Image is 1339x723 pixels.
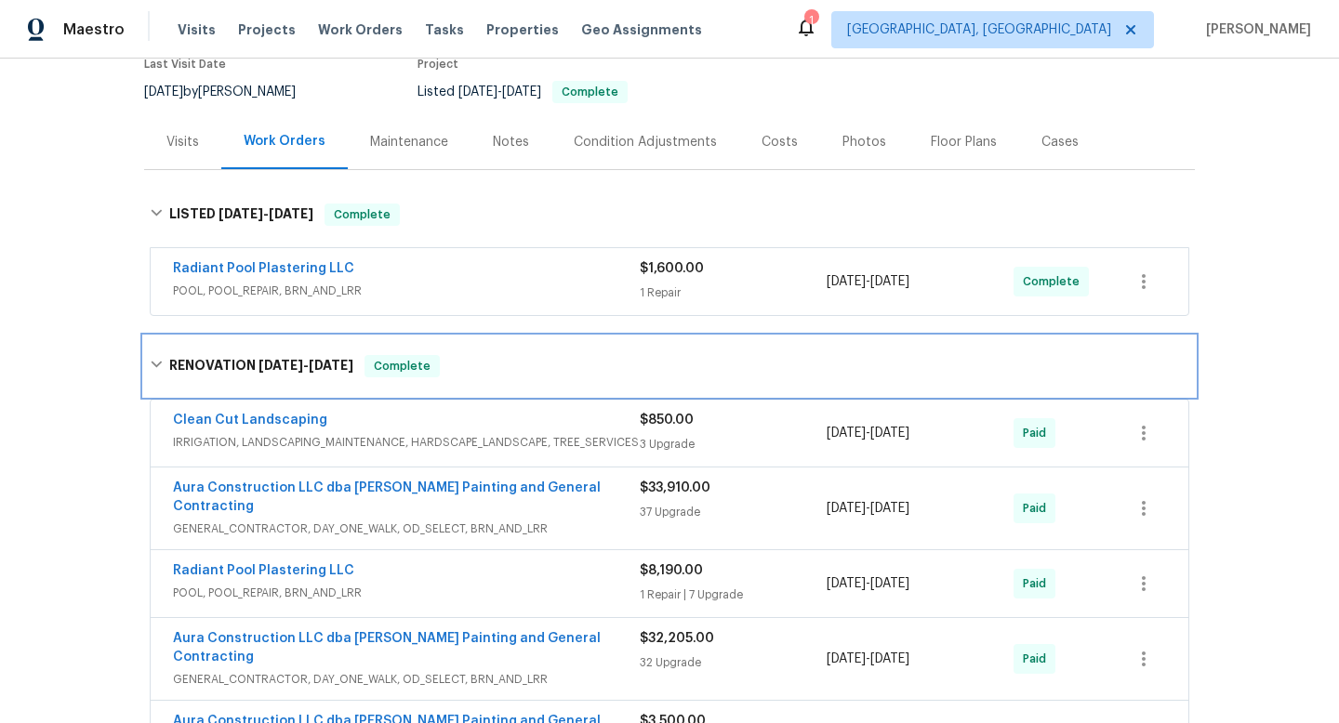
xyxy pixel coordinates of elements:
[827,652,866,665] span: [DATE]
[640,585,827,604] div: 1 Repair | 7 Upgrade
[1023,574,1054,593] span: Paid
[640,262,704,275] span: $1,600.00
[1199,20,1311,39] span: [PERSON_NAME]
[1023,272,1087,291] span: Complete
[318,20,403,39] span: Work Orders
[418,85,628,99] span: Listed
[238,20,296,39] span: Projects
[827,577,866,590] span: [DATE]
[178,20,216,39] span: Visits
[144,81,318,103] div: by [PERSON_NAME]
[1023,650,1054,668] span: Paid
[1041,133,1079,151] div: Cases
[169,355,353,377] h6: RENOVATION
[418,59,458,70] span: Project
[169,204,313,226] h6: LISTED
[1023,424,1054,442] span: Paid
[554,86,626,98] span: Complete
[640,481,710,494] span: $33,910.00
[827,427,866,440] span: [DATE]
[173,632,601,664] a: Aura Construction LLC dba [PERSON_NAME] Painting and General Contracting
[574,133,717,151] div: Condition Adjustments
[827,574,909,593] span: -
[173,481,601,513] a: Aura Construction LLC dba [PERSON_NAME] Painting and General Contracting
[640,503,827,521] div: 37 Upgrade
[827,650,909,668] span: -
[173,564,354,577] a: Radiant Pool Plastering LLC
[219,207,313,220] span: -
[269,207,313,220] span: [DATE]
[144,85,183,99] span: [DATE]
[804,11,817,30] div: 1
[144,59,226,70] span: Last Visit Date
[847,20,1111,39] span: [GEOGRAPHIC_DATA], [GEOGRAPHIC_DATA]
[259,359,303,372] span: [DATE]
[870,652,909,665] span: [DATE]
[581,20,702,39] span: Geo Assignments
[259,359,353,372] span: -
[640,632,714,645] span: $32,205.00
[486,20,559,39] span: Properties
[326,205,398,224] span: Complete
[144,185,1195,244] div: LISTED [DATE]-[DATE]Complete
[827,272,909,291] span: -
[244,132,325,151] div: Work Orders
[762,133,798,151] div: Costs
[842,133,886,151] div: Photos
[640,283,827,302] div: 1 Repair
[309,359,353,372] span: [DATE]
[144,336,1195,396] div: RENOVATION [DATE]-[DATE]Complete
[931,133,997,151] div: Floor Plans
[502,85,541,99] span: [DATE]
[458,85,541,99] span: -
[366,357,438,375] span: Complete
[173,282,640,300] span: POOL, POOL_REPAIR, BRN_AND_LRR
[827,502,866,515] span: [DATE]
[870,427,909,440] span: [DATE]
[173,670,640,689] span: GENERAL_CONTRACTOR, DAY_ONE_WALK, OD_SELECT, BRN_AND_LRR
[173,262,354,275] a: Radiant Pool Plastering LLC
[870,502,909,515] span: [DATE]
[640,653,827,672] div: 32 Upgrade
[640,414,694,427] span: $850.00
[870,275,909,288] span: [DATE]
[173,414,327,427] a: Clean Cut Landscaping
[827,275,866,288] span: [DATE]
[173,519,640,538] span: GENERAL_CONTRACTOR, DAY_ONE_WALK, OD_SELECT, BRN_AND_LRR
[1023,499,1054,518] span: Paid
[640,564,703,577] span: $8,190.00
[219,207,263,220] span: [DATE]
[425,23,464,36] span: Tasks
[173,584,640,602] span: POOL, POOL_REPAIR, BRN_AND_LRR
[827,424,909,442] span: -
[173,433,640,452] span: IRRIGATION, LANDSCAPING_MAINTENANCE, HARDSCAPE_LANDSCAPE, TREE_SERVICES
[827,499,909,518] span: -
[640,435,827,454] div: 3 Upgrade
[370,133,448,151] div: Maintenance
[870,577,909,590] span: [DATE]
[166,133,199,151] div: Visits
[63,20,125,39] span: Maestro
[458,85,497,99] span: [DATE]
[493,133,529,151] div: Notes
